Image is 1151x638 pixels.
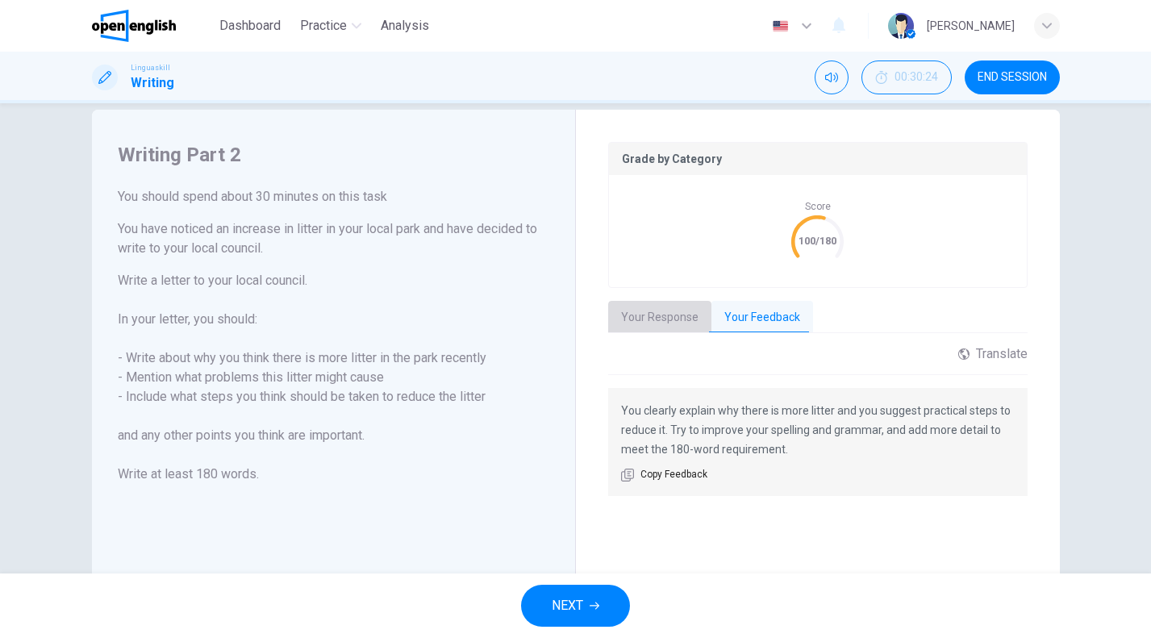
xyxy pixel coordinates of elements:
div: basic tabs example [608,301,1028,335]
img: en [770,20,790,32]
span: 00:30:24 [895,71,938,84]
div: [PERSON_NAME] [927,16,1015,35]
span: Analysis [381,16,429,35]
img: Profile picture [888,13,914,39]
text: 100/180 [799,235,836,247]
button: Your Response [608,301,711,335]
span: NEXT [552,594,583,617]
img: OpenEnglish logo [92,10,177,42]
span: END SESSION [978,71,1047,84]
button: Copy Feedback [621,467,707,483]
span: Practice [300,16,347,35]
h6: You have noticed an increase in litter in your local park and have decided to write to your local... [118,219,549,258]
p: Grade by Category [622,152,1014,165]
button: Your Feedback [711,301,813,335]
span: Dashboard [219,16,281,35]
h4: Writing Part 2 [118,142,549,168]
p: You clearly explain why there is more litter and you suggest practical steps to reduce it. Try to... [621,401,1015,459]
span: Copy Feedback [640,467,707,483]
h1: Writing [131,73,174,93]
button: Analysis [374,11,436,40]
a: OpenEnglish logo [92,10,214,42]
button: Dashboard [213,11,287,40]
h6: You should spend about 30 minutes on this task [118,187,549,206]
div: Translate [958,346,1028,361]
div: Mute [815,60,849,94]
button: Practice [294,11,368,40]
span: Score [805,201,831,212]
button: NEXT [521,585,630,627]
h6: Write a letter to your local council. In your letter, you should: - Write about why you think the... [118,271,549,484]
button: END SESSION [965,60,1060,94]
div: Hide [861,60,952,94]
span: Linguaskill [131,62,170,73]
button: 00:30:24 [861,60,952,94]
